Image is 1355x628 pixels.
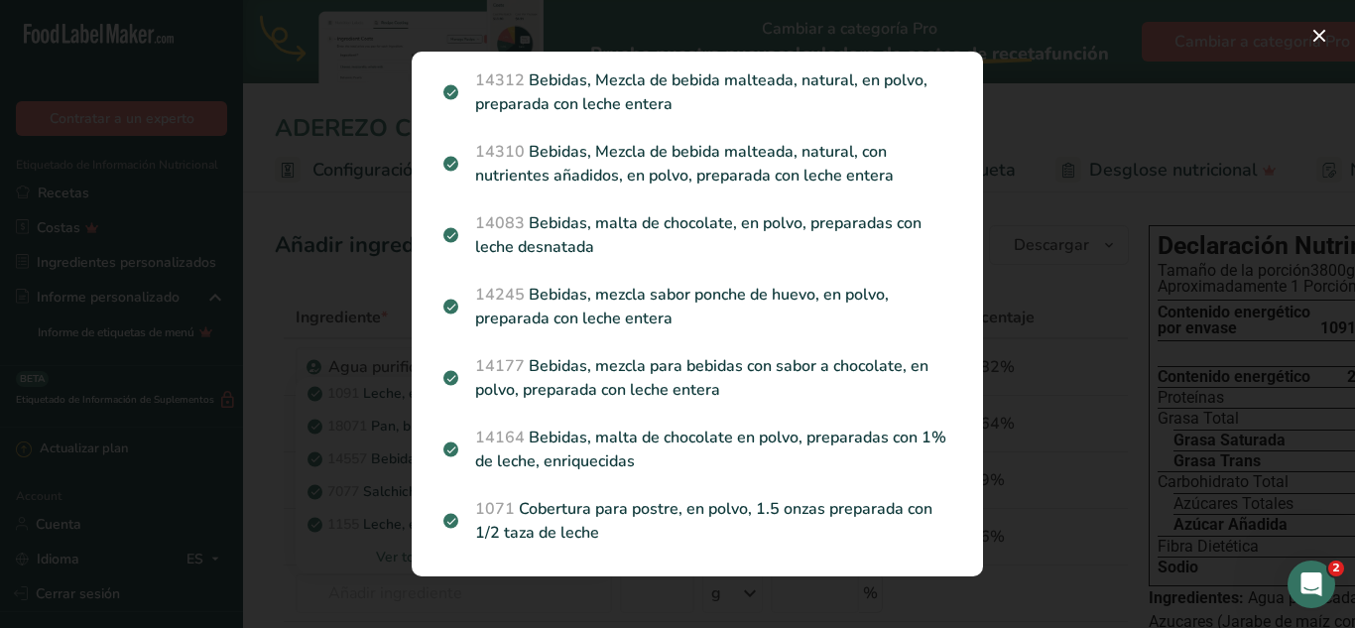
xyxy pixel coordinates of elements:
span: 2 [1328,561,1344,576]
span: 14312 [475,69,525,91]
span: 14164 [475,427,525,448]
p: Bebidas, Mezcla de bebida malteada, natural, con nutrientes añadidos, en polvo, preparada con lec... [443,140,951,188]
p: Bebidas, Mezcla de bebida malteada, natural, en polvo, preparada con leche entera [443,68,951,116]
span: 14177 [475,355,525,377]
p: Bebidas, mezcla para bebidas con sabor a chocolate, en polvo, preparada con leche entera [443,354,951,402]
span: 1071 [475,498,515,520]
iframe: Intercom live chat [1288,561,1335,608]
p: Bebidas, malta de chocolate en polvo, preparadas con 1% de leche, enriquecidas [443,426,951,473]
p: Cobertura para postre, en polvo, 1.5 onzas preparada con 1/2 taza de leche [443,497,951,545]
span: 14245 [475,284,525,306]
p: Bebidas, malta de chocolate, en polvo, preparadas con leche desnatada [443,211,951,259]
span: 14310 [475,141,525,163]
span: 14083 [475,212,525,234]
p: Bebidas, mezcla sabor ponche de huevo, en polvo, preparada con leche entera [443,283,951,330]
